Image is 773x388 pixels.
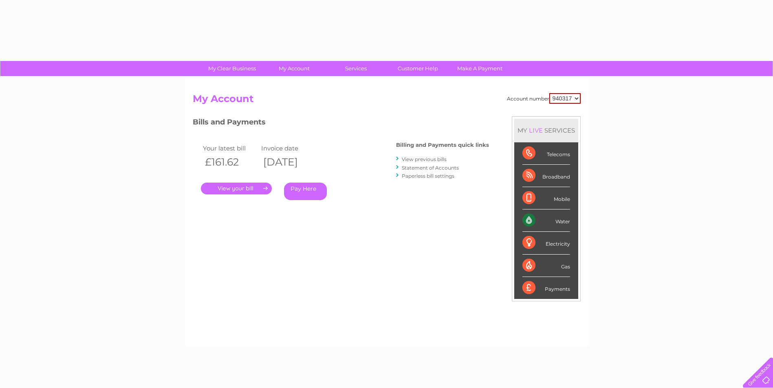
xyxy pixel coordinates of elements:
div: Telecoms [522,142,570,165]
div: Gas [522,255,570,277]
a: Paperless bill settings [402,173,454,179]
a: Statement of Accounts [402,165,459,171]
div: Mobile [522,187,570,209]
th: [DATE] [259,154,318,170]
h4: Billing and Payments quick links [396,142,489,148]
div: Broadband [522,165,570,187]
h2: My Account [193,93,581,109]
a: View previous bills [402,156,447,162]
th: £161.62 [201,154,260,170]
div: Payments [522,277,570,299]
div: MY SERVICES [514,119,578,142]
a: Pay Here [284,183,327,200]
div: LIVE [527,126,544,134]
td: Your latest bill [201,143,260,154]
td: Invoice date [259,143,318,154]
div: Electricity [522,232,570,254]
a: Services [322,61,390,76]
a: Make A Payment [446,61,513,76]
a: . [201,183,272,194]
div: Water [522,209,570,232]
a: My Clear Business [198,61,266,76]
a: Customer Help [384,61,451,76]
h3: Bills and Payments [193,116,489,131]
div: Account number [507,93,581,104]
a: My Account [260,61,328,76]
